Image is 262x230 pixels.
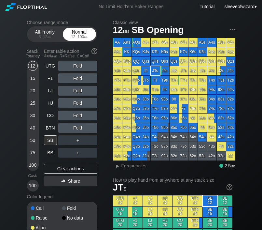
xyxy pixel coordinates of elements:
[151,47,160,56] div: KTs
[173,207,187,217] div: CO 15
[122,114,131,123] div: K6o
[188,38,198,47] div: A6s
[188,207,202,217] div: BTN 15
[217,76,226,85] div: T3s
[151,76,160,85] div: TT
[141,151,150,161] div: J2o
[122,66,131,75] div: KJo
[188,114,198,123] div: 66
[198,142,207,151] div: 53o
[170,85,179,94] div: 98s
[122,123,131,132] div: K5o
[30,28,60,40] div: All-in only
[226,123,235,132] div: 52s
[198,104,207,113] div: 75s
[226,104,235,113] div: 72s
[170,47,179,56] div: K8s
[173,195,187,206] div: CO 12
[44,164,97,174] div: Clear actions
[44,86,57,96] div: LJ
[179,57,188,66] div: Q7s
[113,151,122,161] div: A2o
[143,207,158,217] div: LJ 15
[44,135,57,145] div: SB
[160,38,169,47] div: A9s
[132,85,141,94] div: Q9o
[188,47,198,56] div: K6s
[113,132,122,142] div: A4o
[217,38,226,47] div: A3s
[122,85,131,94] div: K9o
[160,142,169,151] div: 93o
[113,38,122,47] div: AA
[24,46,41,61] div: Stack
[141,123,150,132] div: J5o
[200,4,214,9] a: Tutorial
[27,192,97,202] div: Color legend
[218,207,232,217] div: BB 15
[132,104,141,113] div: Q7o
[48,35,51,39] span: bb
[160,132,169,142] div: 94o
[218,195,232,206] div: BB 12
[113,182,127,192] span: JT
[226,142,235,151] div: 32s
[141,142,150,151] div: J3o
[203,195,217,206] div: SB 12
[158,218,172,228] div: HJ 20
[44,73,57,83] div: +1
[28,148,38,158] div: 75
[31,206,62,210] div: Call
[132,95,141,104] div: Q8o
[113,85,122,94] div: A9o
[151,132,160,142] div: T4o
[226,151,235,161] div: 22
[132,114,141,123] div: Q6o
[179,85,188,94] div: 97s
[28,135,38,145] div: 50
[170,104,179,113] div: 87o
[188,151,198,161] div: 62o
[121,163,146,168] span: Frequencies
[44,148,57,158] div: BB
[58,61,97,71] div: Fold
[179,132,188,142] div: 74o
[207,151,216,161] div: 42o
[179,142,188,151] div: 73o
[223,3,257,10] div: ▾
[188,85,198,94] div: 96s
[170,142,179,151] div: 83o
[122,47,131,56] div: KK
[217,66,226,75] div: J3s
[128,207,143,217] div: +1 15
[217,47,226,56] div: K3s
[160,85,169,94] div: 99
[24,54,41,58] div: Tourney
[170,57,179,66] div: Q8s
[31,225,62,230] div: All-in
[158,195,172,206] div: HJ 12
[58,98,97,108] div: Fold
[151,38,160,47] div: ATs
[128,195,143,206] div: +1 12
[179,123,188,132] div: 75o
[179,151,188,161] div: 72o
[170,151,179,161] div: 82o
[217,123,226,132] div: 53s
[141,132,150,142] div: J4o
[151,57,160,66] div: QTs
[160,151,169,161] div: 92o
[160,114,169,123] div: 96o
[217,151,226,161] div: 32o
[218,218,232,228] div: BB 20
[122,132,131,142] div: K4o
[179,114,188,123] div: 76o
[5,3,47,11] img: Floptimal logo
[198,85,207,94] div: 95s
[28,73,38,83] div: 15
[132,66,141,75] div: QJo
[170,123,179,132] div: 85o
[122,151,131,161] div: K2o
[207,114,216,123] div: 64s
[44,98,57,108] div: HJ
